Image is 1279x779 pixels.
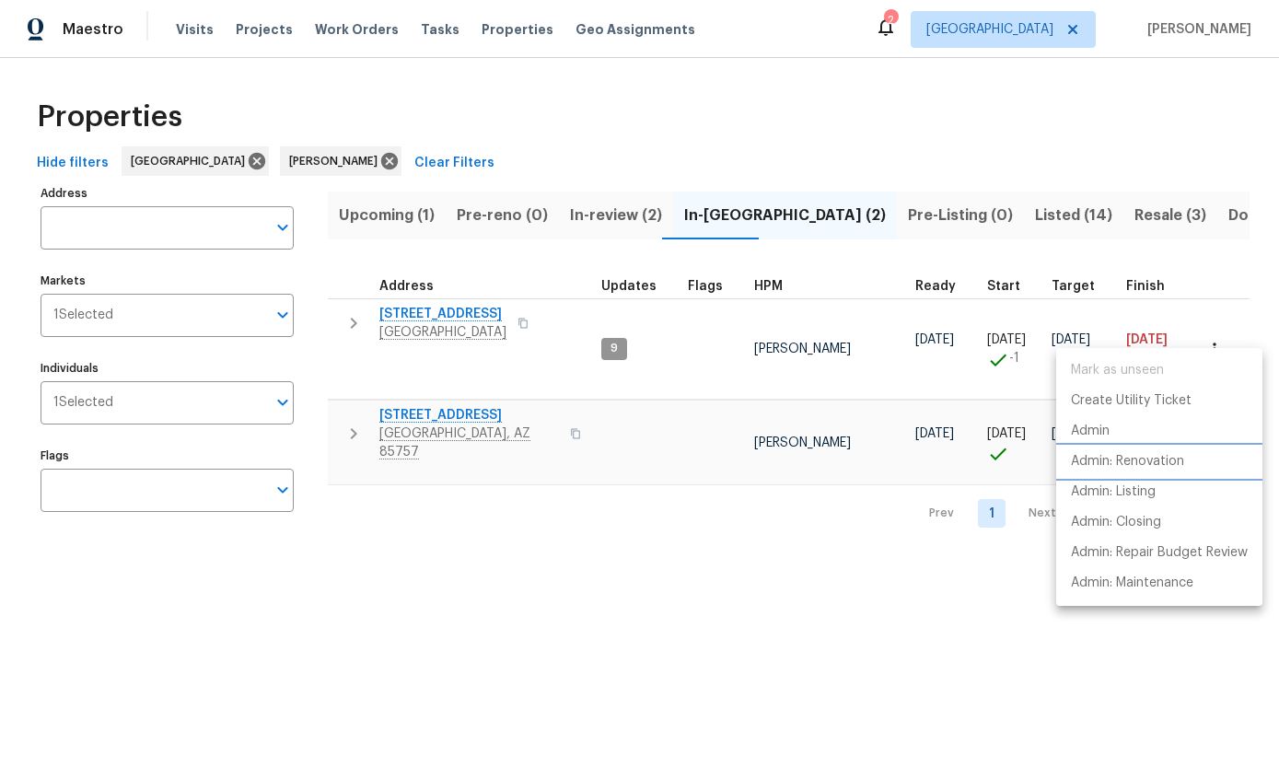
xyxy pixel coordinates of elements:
p: Admin: Renovation [1071,452,1184,471]
p: Admin: Maintenance [1071,574,1193,593]
p: Admin: Closing [1071,513,1161,532]
p: Admin: Repair Budget Review [1071,543,1248,563]
p: Admin [1071,422,1110,441]
p: Create Utility Ticket [1071,391,1192,411]
p: Admin: Listing [1071,483,1156,502]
